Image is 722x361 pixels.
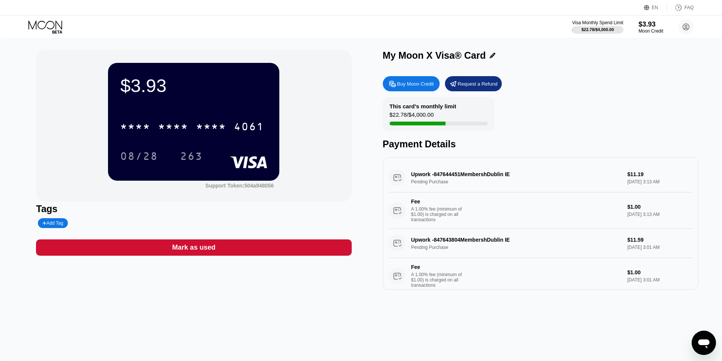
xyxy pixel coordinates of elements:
div: Mark as used [36,239,351,256]
div: Visa Monthly Spend Limit [572,20,623,25]
div: FAQ [684,5,694,10]
div: A 1.00% fee (minimum of $1.00) is charged on all transactions [411,206,468,222]
div: Tags [36,203,351,214]
div: Fee [411,198,464,205]
div: $3.93 [639,20,663,28]
div: Request a Refund [458,81,498,87]
div: Add Tag [38,218,67,228]
div: $1.00 [627,269,692,275]
div: $22.78 / $4,000.00 [390,111,434,122]
div: Mark as used [172,243,215,252]
div: EN [652,5,658,10]
iframe: Button to launch messaging window, conversation in progress [692,331,716,355]
div: This card’s monthly limit [390,103,456,109]
div: $3.93 [120,75,267,96]
div: Buy Moon Credit [383,76,440,91]
div: Request a Refund [445,76,502,91]
div: $3.93Moon Credit [639,20,663,34]
div: Visa Monthly Spend Limit$22.78/$4,000.00 [572,20,623,34]
div: Payment Details [383,139,698,150]
div: My Moon X Visa® Card [383,50,486,61]
div: 08/28 [120,151,158,163]
div: Add Tag [42,220,63,226]
div: $1.00 [627,204,692,210]
div: [DATE] 3:13 AM [627,212,692,217]
div: 263 [180,151,203,163]
div: FAQ [667,4,694,11]
div: Support Token: 504a948056 [205,183,274,189]
div: [DATE] 3:01 AM [627,277,692,283]
div: Support Token:504a948056 [205,183,274,189]
div: 4061 [234,122,264,134]
div: Buy Moon Credit [397,81,434,87]
div: EN [644,4,667,11]
div: Fee [411,264,464,270]
div: Moon Credit [639,28,663,34]
div: 08/28 [114,147,164,166]
div: $22.78 / $4,000.00 [581,27,614,32]
div: 263 [174,147,208,166]
div: A 1.00% fee (minimum of $1.00) is charged on all transactions [411,272,468,288]
div: FeeA 1.00% fee (minimum of $1.00) is charged on all transactions$1.00[DATE] 3:13 AM [389,192,692,229]
div: FeeA 1.00% fee (minimum of $1.00) is charged on all transactions$1.00[DATE] 3:01 AM [389,258,692,294]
